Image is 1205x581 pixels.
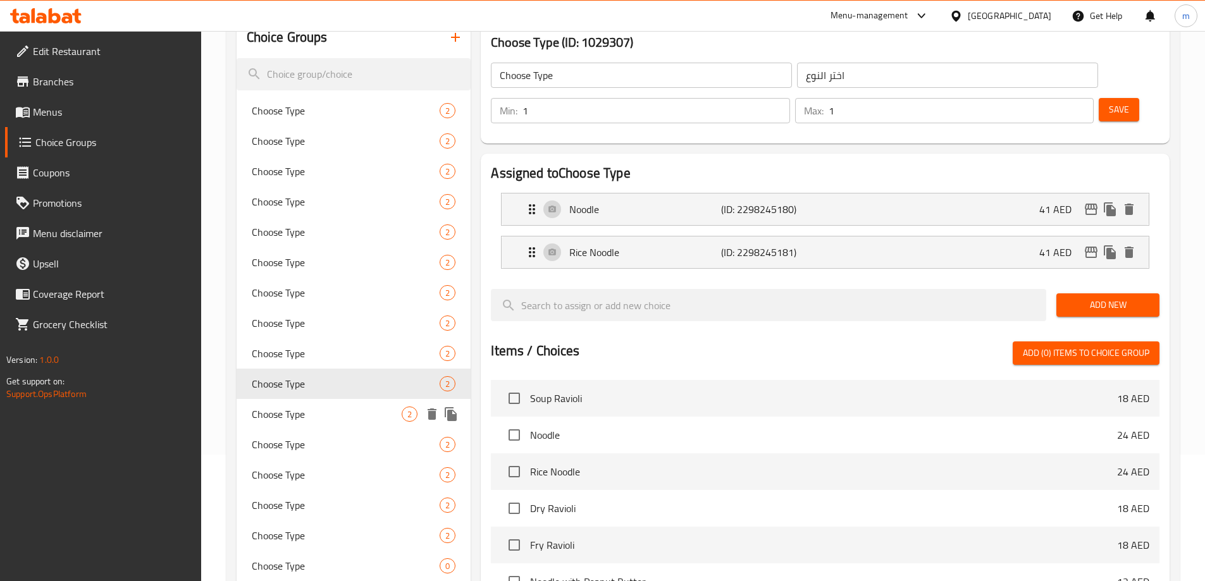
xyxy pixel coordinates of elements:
[440,348,455,360] span: 2
[440,498,455,513] div: Choices
[237,58,471,90] input: search
[33,74,191,89] span: Branches
[5,36,201,66] a: Edit Restaurant
[252,376,440,391] span: Choose Type
[252,467,440,482] span: Choose Type
[530,464,1117,479] span: Rice Noodle
[252,437,440,452] span: Choose Type
[423,405,442,424] button: delete
[252,103,440,118] span: Choose Type
[247,28,328,47] h2: Choice Groups
[33,317,191,332] span: Grocery Checklist
[237,490,471,520] div: Choose Type2
[237,217,471,247] div: Choose Type2
[237,126,471,156] div: Choose Type2
[440,285,455,300] div: Choices
[442,405,460,424] button: duplicate
[440,558,455,573] div: Choices
[6,352,37,368] span: Version:
[39,352,59,368] span: 1.0.0
[440,469,455,481] span: 2
[252,498,440,513] span: Choose Type
[440,105,455,117] span: 2
[33,44,191,59] span: Edit Restaurant
[252,133,440,149] span: Choose Type
[1013,341,1159,365] button: Add (0) items to choice group
[237,308,471,338] div: Choose Type2
[569,202,720,217] p: Noodle
[33,286,191,302] span: Coverage Report
[440,317,455,329] span: 2
[252,255,440,270] span: Choose Type
[530,501,1117,516] span: Dry Ravioli
[252,528,440,543] span: Choose Type
[1066,297,1149,313] span: Add New
[530,391,1117,406] span: Soup Ravioli
[501,458,528,485] span: Select choice
[501,422,528,448] span: Select choice
[721,202,822,217] p: (ID: 2298245180)
[237,338,471,369] div: Choose Type2
[252,558,440,573] span: Choose Type
[569,245,720,260] p: Rice Noodle
[440,346,455,361] div: Choices
[440,224,455,240] div: Choices
[1182,9,1190,23] span: m
[968,9,1051,23] div: [GEOGRAPHIC_DATA]
[237,429,471,460] div: Choose Type2
[1117,464,1149,479] p: 24 AED
[402,407,417,422] div: Choices
[1082,200,1101,219] button: edit
[252,346,440,361] span: Choose Type
[237,247,471,278] div: Choose Type2
[237,95,471,126] div: Choose Type2
[5,97,201,127] a: Menus
[440,530,455,542] span: 2
[1082,243,1101,262] button: edit
[5,157,201,188] a: Coupons
[1039,245,1082,260] p: 41 AED
[5,279,201,309] a: Coverage Report
[1023,345,1149,361] span: Add (0) items to choice group
[491,231,1159,274] li: Expand
[237,369,471,399] div: Choose Type2
[491,32,1159,52] h3: Choose Type (ID: 1029307)
[1101,243,1120,262] button: duplicate
[1120,200,1139,219] button: delete
[5,127,201,157] a: Choice Groups
[804,103,824,118] p: Max:
[252,285,440,300] span: Choose Type
[440,257,455,269] span: 2
[440,135,455,147] span: 2
[831,8,908,23] div: Menu-management
[1117,537,1149,553] p: 18 AED
[1117,501,1149,516] p: 18 AED
[440,528,455,543] div: Choices
[491,341,579,360] h2: Items / Choices
[1109,102,1129,118] span: Save
[6,373,65,389] span: Get support on:
[5,248,201,279] a: Upsell
[440,103,455,118] div: Choices
[501,385,528,412] span: Select choice
[530,537,1117,553] span: Fry Ravioli
[440,315,455,331] div: Choices
[33,195,191,211] span: Promotions
[440,287,455,299] span: 2
[440,164,455,179] div: Choices
[440,376,455,391] div: Choices
[5,66,201,97] a: Branches
[1099,98,1139,121] button: Save
[502,193,1149,225] div: Expand
[5,309,201,339] a: Grocery Checklist
[440,196,455,208] span: 2
[440,255,455,270] div: Choices
[237,460,471,490] div: Choose Type2
[1039,202,1082,217] p: 41 AED
[237,156,471,187] div: Choose Type2
[1120,243,1139,262] button: delete
[440,467,455,482] div: Choices
[440,437,455,452] div: Choices
[1056,293,1159,317] button: Add New
[237,187,471,217] div: Choose Type2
